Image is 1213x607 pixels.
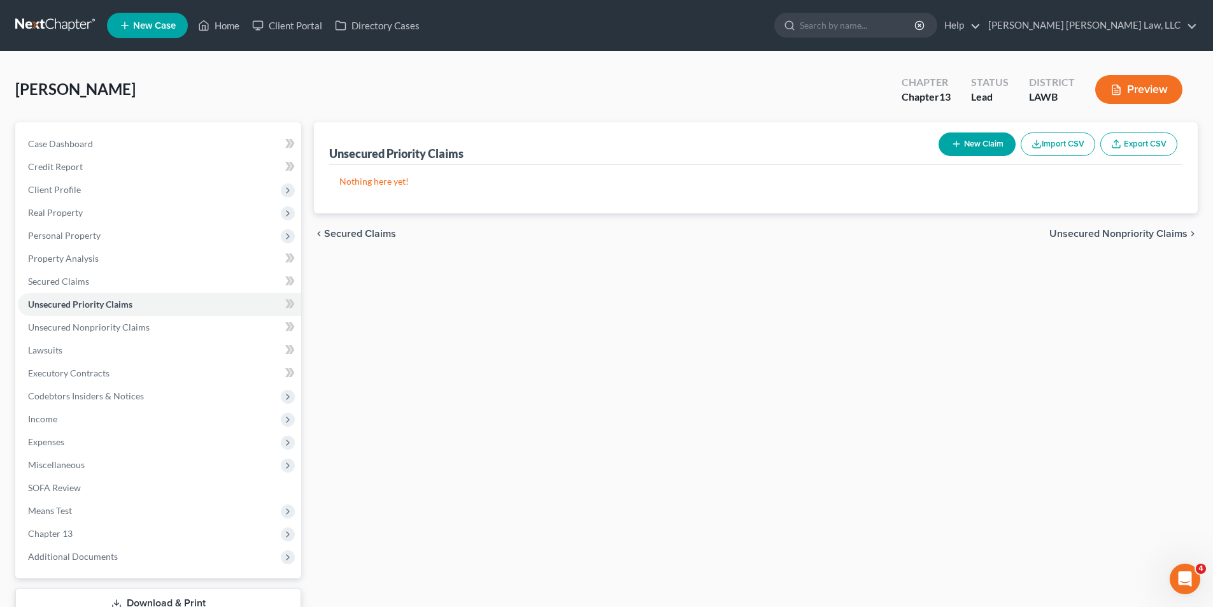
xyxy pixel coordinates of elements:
button: Unsecured Nonpriority Claims chevron_right [1049,229,1198,239]
a: Credit Report [18,155,301,178]
a: Home [192,14,246,37]
a: Help [938,14,981,37]
div: Chapter [902,90,951,104]
div: LAWB [1029,90,1075,104]
span: SOFA Review [28,482,81,493]
a: Executory Contracts [18,362,301,385]
span: Unsecured Priority Claims [28,299,132,310]
span: Credit Report [28,161,83,172]
span: [PERSON_NAME] [15,80,136,98]
span: Secured Claims [28,276,89,287]
span: Miscellaneous [28,459,85,470]
p: Nothing here yet! [339,175,1172,188]
button: Preview [1095,75,1182,104]
span: Additional Documents [28,551,118,562]
span: New Case [133,21,176,31]
span: Expenses [28,436,64,447]
a: Client Portal [246,14,329,37]
span: Secured Claims [324,229,396,239]
a: [PERSON_NAME] [PERSON_NAME] Law, LLC [982,14,1197,37]
span: Executory Contracts [28,368,110,378]
a: Unsecured Priority Claims [18,293,301,316]
div: Status [971,75,1009,90]
button: New Claim [939,132,1016,156]
a: Lawsuits [18,339,301,362]
div: District [1029,75,1075,90]
a: Unsecured Nonpriority Claims [18,316,301,339]
a: Directory Cases [329,14,426,37]
span: Unsecured Nonpriority Claims [28,322,150,332]
span: 13 [939,90,951,103]
div: Chapter [902,75,951,90]
span: Personal Property [28,230,101,241]
span: Unsecured Nonpriority Claims [1049,229,1188,239]
i: chevron_left [314,229,324,239]
span: Real Property [28,207,83,218]
div: Unsecured Priority Claims [329,146,464,161]
input: Search by name... [800,13,916,37]
button: chevron_left Secured Claims [314,229,396,239]
span: Lawsuits [28,345,62,355]
a: Case Dashboard [18,132,301,155]
a: Export CSV [1100,132,1177,156]
span: Client Profile [28,184,81,195]
span: Means Test [28,505,72,516]
span: Chapter 13 [28,528,73,539]
a: Property Analysis [18,247,301,270]
a: Secured Claims [18,270,301,293]
i: chevron_right [1188,229,1198,239]
button: Import CSV [1021,132,1095,156]
div: Lead [971,90,1009,104]
span: Case Dashboard [28,138,93,149]
span: Property Analysis [28,253,99,264]
span: 4 [1196,564,1206,574]
span: Codebtors Insiders & Notices [28,390,144,401]
a: SOFA Review [18,476,301,499]
span: Income [28,413,57,424]
iframe: Intercom live chat [1170,564,1200,594]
